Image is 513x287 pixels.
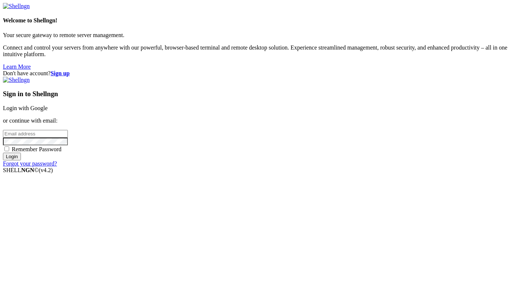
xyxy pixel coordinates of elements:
[3,167,53,173] span: SHELL ©
[51,70,70,76] a: Sign up
[3,160,57,167] a: Forgot your password?
[4,146,9,151] input: Remember Password
[3,32,510,39] p: Your secure gateway to remote server management.
[3,90,510,98] h3: Sign in to Shellngn
[3,44,510,58] p: Connect and control your servers from anywhere with our powerful, browser-based terminal and remo...
[3,105,48,111] a: Login with Google
[3,153,21,160] input: Login
[3,17,510,24] h4: Welcome to Shellngn!
[3,130,68,138] input: Email address
[39,167,53,173] span: 4.2.0
[12,146,62,152] span: Remember Password
[21,167,34,173] b: NGN
[3,70,510,77] div: Don't have account?
[3,63,31,70] a: Learn More
[3,77,30,83] img: Shellngn
[3,117,510,124] p: or continue with email:
[3,3,30,10] img: Shellngn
